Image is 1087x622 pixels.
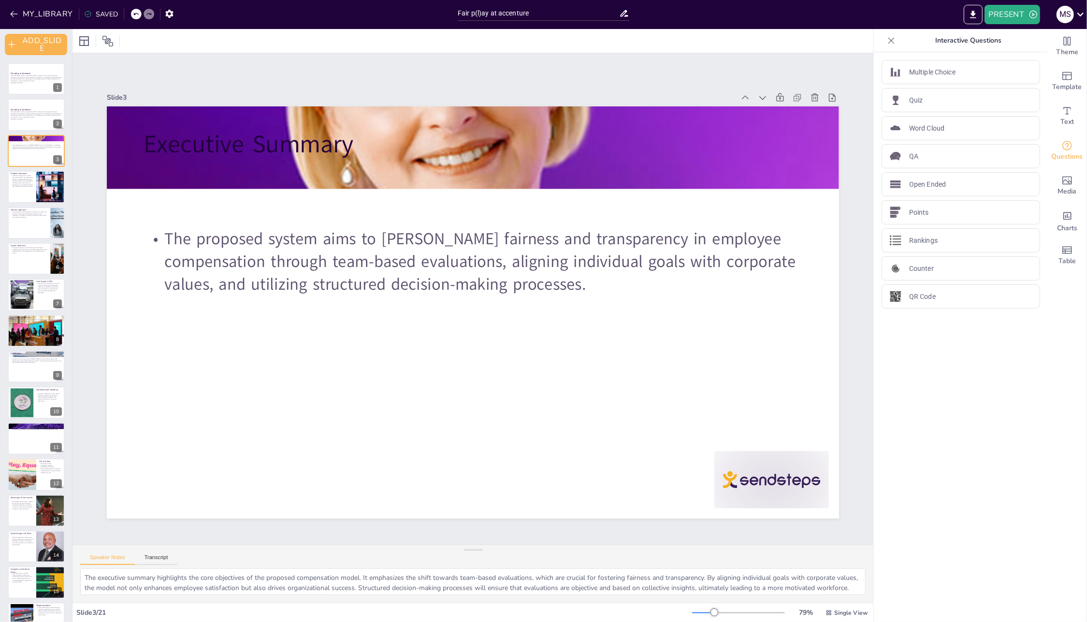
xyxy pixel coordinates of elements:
[7,6,77,22] button: MY_LIBRARY
[11,568,33,574] p: Examples of Individual Goals
[50,443,62,452] div: 11
[11,211,48,218] p: The team-based model empowers small teams to assess their members for bonuses and promotions, ens...
[890,150,901,162] img: QA icon
[1052,151,1083,162] span: Questions
[909,236,938,246] p: Rankings
[795,608,818,617] div: 79 %
[1058,256,1076,267] span: Table
[909,151,918,162] p: QA
[11,537,33,546] p: Potential challenges include group dynamics effects, time investment for evaluations, conflicts w...
[36,281,62,283] p: Goal System & KPIs
[8,459,65,490] div: 12
[50,551,62,560] div: 14
[11,144,62,149] p: The proposed system aims to [PERSON_NAME] fairness and transparency in employee compensation thro...
[144,127,802,162] p: Executive Summary
[1053,82,1082,92] span: Template
[890,291,901,302] img: QR Code icon
[964,5,983,24] button: EXPORT_TO_POWERPOINT
[11,532,33,535] p: Disadvantages and Risks
[11,573,33,583] p: Individual goals may include achieving specific certifications, contributing to team success, and...
[53,263,62,272] div: 6
[53,227,62,236] div: 5
[8,171,65,203] div: https://cdn.sendsteps.com/images/logo/sendsteps_logo_white.pnghttps://cdn.sendsteps.com/images/lo...
[1057,5,1074,24] button: M S
[909,292,936,302] p: QR Code
[76,608,692,617] div: Slide 3 / 21
[8,351,65,383] div: 9
[890,94,901,106] img: Quiz icon
[11,175,33,188] p: Traditional compensation systems often lack fairness and transparency, leading to employee dissat...
[11,136,62,139] p: Executive Summary
[84,10,118,19] div: SAVED
[11,172,33,175] p: Problem Statement
[39,465,62,467] p: stakeholder mapping
[8,279,65,311] div: 7
[53,299,62,308] div: 7
[890,66,901,78] img: Multiple Choice icon
[8,495,65,527] div: 13
[39,463,62,465] p: Next steps include:
[36,388,62,391] p: Implementation Roadmap
[909,179,946,190] p: Open Ended
[890,207,901,218] img: Points icon
[8,531,65,563] div: 14
[11,72,30,74] strong: Fair p(l)ay at Accenture
[11,352,62,355] p: Case Studies
[11,108,30,111] strong: Fair p(l)ay at Accenture
[50,407,62,416] div: 10
[1060,117,1074,127] span: Text
[53,371,62,380] div: 9
[11,75,62,82] p: This presentation outlines a proposed model for optimizing bonus payments, salary increases, and ...
[53,335,62,344] div: 8
[53,83,62,92] div: 1
[11,111,62,118] p: This presentation outlines a proposed model for optimizing bonus payments, salary increases, and ...
[8,423,65,455] div: 11
[909,95,923,105] p: Quiz
[11,244,48,247] p: System Mechanics
[50,587,62,596] div: 15
[36,607,62,615] p: A balanced weighting model will assess individual contributions across business success, competen...
[909,123,944,133] p: Word Cloud
[11,316,62,319] p: Governance & Processes
[1058,186,1077,197] span: Media
[50,515,62,524] div: 13
[890,263,901,274] img: Counter icon
[1048,203,1087,238] div: Add charts and graphs
[11,118,62,120] p: Generated with [URL]
[11,247,48,254] p: The proposed system involves defining individual goals, conducting team discussions, and final ev...
[36,393,62,401] p: A phased implementation plan will be developed to pilot the new system, ensuring iterative feedba...
[53,119,62,128] div: 2
[11,501,33,509] p: The proposed model offers increased fairness through peer evaluation, enhanced transparency, impr...
[1048,29,1087,64] div: Change the overall theme
[50,479,62,488] div: 12
[53,155,62,164] div: 3
[53,192,62,200] div: 4
[36,604,62,607] p: Weighting Model
[80,554,135,565] button: Speaker Notes
[890,178,901,190] img: Open Ended icon
[11,82,62,84] p: Generated with [URL]
[8,315,65,347] div: 8
[8,99,65,131] div: https://cdn.sendsteps.com/images/logo/sendsteps_logo_white.pnghttps://cdn.sendsteps.com/images/lo...
[1048,99,1087,133] div: Add text boxes
[985,5,1040,24] button: PRESENT
[890,122,901,134] img: Word Cloud icon
[80,568,866,595] textarea: The executive summary highlights the core objectives of the proposed compensation model. It empha...
[834,609,868,617] span: Single View
[36,283,62,294] p: Key Performance Indicators (KPIs) will measure success based on business outcomes, competency dev...
[8,566,65,598] div: 15
[11,358,62,364] p: Examples from Buurtzorg, Haier, [PERSON_NAME] and many others illustrate the effectiveness of tea...
[76,33,92,49] div: Layout
[8,63,65,95] div: Fair p(l)ay at AccentureThis presentation outlines a proposed model for optimizing bonus payments...
[11,424,62,427] p: Risk Management
[39,460,62,463] p: Call to Action
[11,208,48,211] p: Solution Approach
[909,264,934,274] p: Counter
[39,466,62,468] p: detailed process design
[144,227,802,296] p: The proposed system aims to [PERSON_NAME] fairness and transparency in employee compensation thro...
[11,427,62,430] p: Identifying and mitigating potential risks, such as group dynamics and time constraints, will be ...
[458,6,619,20] input: INSERT_TITLE
[135,554,178,565] button: Transcript
[8,135,65,167] div: https://cdn.sendsteps.com/images/logo/sendsteps_logo_white.pnghttps://cdn.sendsteps.com/images/lo...
[11,319,62,322] p: Clear governance structures and processes will be established to facilitate decision-making, ensu...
